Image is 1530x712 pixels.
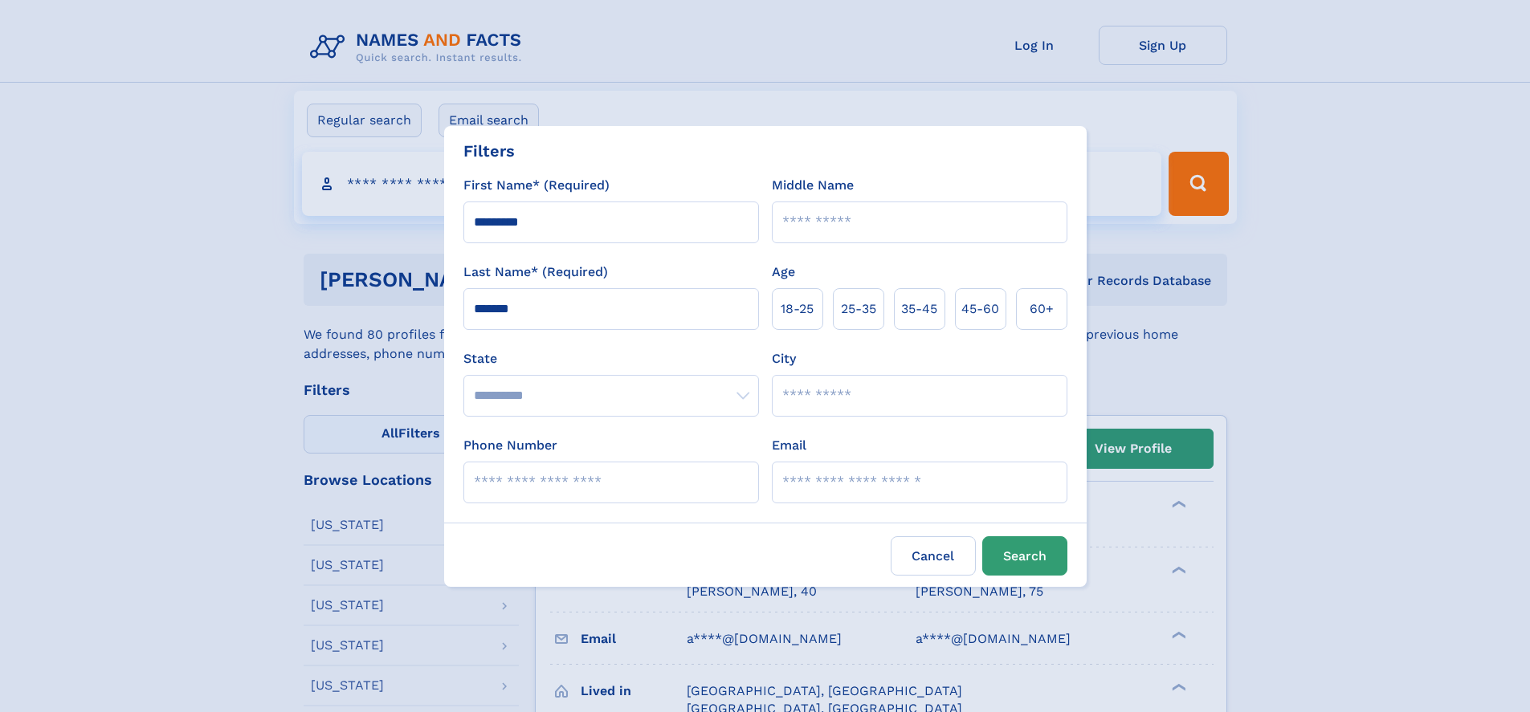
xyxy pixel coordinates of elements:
[772,262,795,282] label: Age
[463,262,608,282] label: Last Name* (Required)
[463,436,557,455] label: Phone Number
[772,176,854,195] label: Middle Name
[901,299,937,319] span: 35‑45
[841,299,876,319] span: 25‑35
[982,536,1067,576] button: Search
[891,536,976,576] label: Cancel
[463,349,759,368] label: State
[463,176,610,195] label: First Name* (Required)
[961,299,999,319] span: 45‑60
[1030,299,1054,319] span: 60+
[781,299,814,319] span: 18‑25
[772,436,806,455] label: Email
[772,349,796,368] label: City
[463,139,515,163] div: Filters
